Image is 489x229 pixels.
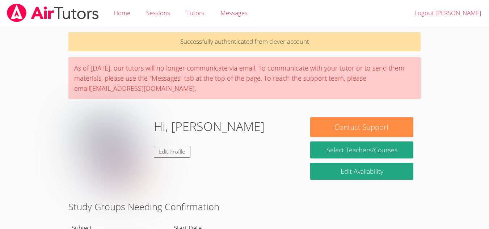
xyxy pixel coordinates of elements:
img: airtutors_banner-c4298cdbf04f3fff15de1276eac7730deb9818008684d7c2e4769d2f7ddbe033.png [6,4,100,22]
h2: Study Groups Needing Confirmation [68,200,421,213]
img: mui%20or%20ui%20g.jpg [76,117,148,190]
div: As of [DATE], our tutors will no longer communicate via email. To communicate with your tutor or ... [68,57,421,99]
a: Select Teachers/Courses [310,141,413,158]
a: Edit Profile [154,146,191,158]
a: Edit Availability [310,163,413,180]
span: Messages [220,9,248,17]
h1: Hi, [PERSON_NAME] [154,117,265,136]
button: Contact Support [310,117,413,137]
p: Successfully authenticated from clever account [68,32,421,51]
